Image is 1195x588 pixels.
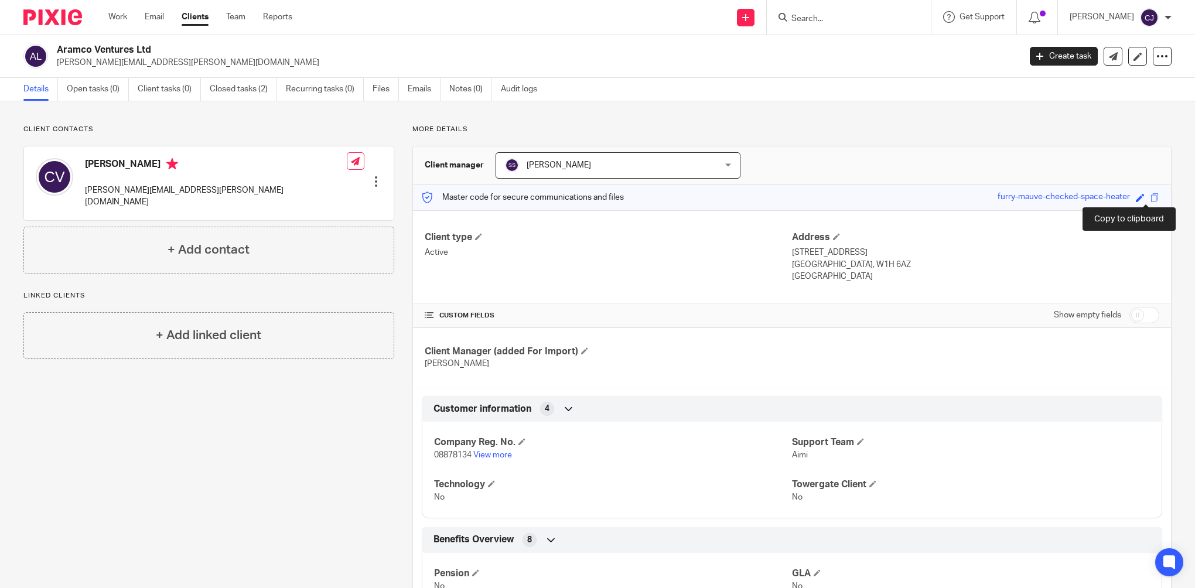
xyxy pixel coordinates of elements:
span: No [434,493,445,501]
h4: Address [792,231,1159,244]
span: Customer information [433,403,531,415]
p: More details [412,125,1172,134]
div: furry-mauve-checked-space-heater [998,191,1130,204]
p: Master code for secure communications and files [422,192,624,203]
h4: + Add linked client [156,326,261,344]
a: View more [473,451,512,459]
i: Primary [166,158,178,170]
img: svg%3E [23,44,48,69]
h4: Towergate Client [792,478,1150,491]
h4: Company Reg. No. [434,436,792,449]
h4: + Add contact [168,241,250,259]
img: svg%3E [36,158,73,196]
a: Email [145,11,164,23]
a: Work [108,11,127,23]
span: Get Support [960,13,1005,21]
h4: Pension [434,568,792,580]
a: Create task [1030,47,1098,66]
p: [PERSON_NAME] [1070,11,1134,23]
p: [GEOGRAPHIC_DATA], W1H 6AZ [792,259,1159,271]
p: [STREET_ADDRESS] [792,247,1159,258]
p: Active [425,247,792,258]
img: svg%3E [505,158,519,172]
a: Reports [263,11,292,23]
span: Benefits Overview [433,534,514,546]
h3: Client manager [425,159,484,171]
a: Details [23,78,58,101]
img: svg%3E [1140,8,1159,27]
h4: Client Manager (added For Import) [425,346,792,358]
h4: Technology [434,478,792,491]
input: Search [790,14,896,25]
a: Closed tasks (2) [210,78,277,101]
span: Aimi [792,451,808,459]
h2: Aramco Ventures Ltd [57,44,821,56]
a: Open tasks (0) [67,78,129,101]
h4: Support Team [792,436,1150,449]
span: [PERSON_NAME] [527,161,591,169]
a: Client tasks (0) [138,78,201,101]
img: Pixie [23,9,82,25]
a: Recurring tasks (0) [286,78,364,101]
h4: CUSTOM FIELDS [425,311,792,320]
p: [PERSON_NAME][EMAIL_ADDRESS][PERSON_NAME][DOMAIN_NAME] [57,57,1012,69]
span: 08878134 [434,451,472,459]
a: Emails [408,78,441,101]
p: [GEOGRAPHIC_DATA] [792,271,1159,282]
p: Client contacts [23,125,394,134]
p: Linked clients [23,291,394,300]
a: Files [373,78,399,101]
a: Team [226,11,245,23]
label: Show empty fields [1054,309,1121,321]
span: 8 [527,534,532,546]
p: [PERSON_NAME][EMAIL_ADDRESS][PERSON_NAME][DOMAIN_NAME] [85,184,347,208]
a: Notes (0) [449,78,492,101]
span: 4 [545,403,549,415]
span: No [792,493,803,501]
a: Clients [182,11,209,23]
h4: GLA [792,568,1150,580]
span: [PERSON_NAME] [425,360,489,368]
a: Audit logs [501,78,546,101]
h4: [PERSON_NAME] [85,158,347,173]
h4: Client type [425,231,792,244]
